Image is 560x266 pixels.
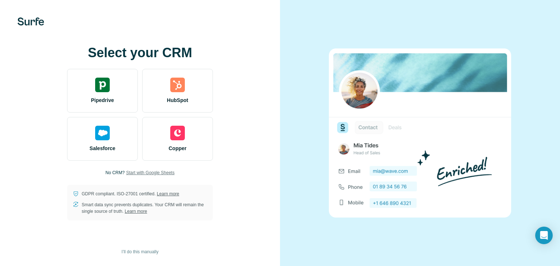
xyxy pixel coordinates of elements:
[95,126,110,140] img: salesforce's logo
[126,169,175,176] button: Start with Google Sheets
[82,191,179,197] p: GDPR compliant. ISO-27001 certified.
[82,202,207,215] p: Smart data sync prevents duplicates. Your CRM will remain the single source of truth.
[170,126,185,140] img: copper's logo
[170,78,185,92] img: hubspot's logo
[91,97,114,104] span: Pipedrive
[329,48,511,217] img: none image
[167,97,188,104] span: HubSpot
[169,145,187,152] span: Copper
[95,78,110,92] img: pipedrive's logo
[90,145,116,152] span: Salesforce
[125,209,147,214] a: Learn more
[535,227,553,244] div: Open Intercom Messenger
[121,249,158,255] span: I’ll do this manually
[157,191,179,196] a: Learn more
[17,17,44,26] img: Surfe's logo
[67,46,213,60] h1: Select your CRM
[116,246,163,257] button: I’ll do this manually
[105,169,125,176] p: No CRM?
